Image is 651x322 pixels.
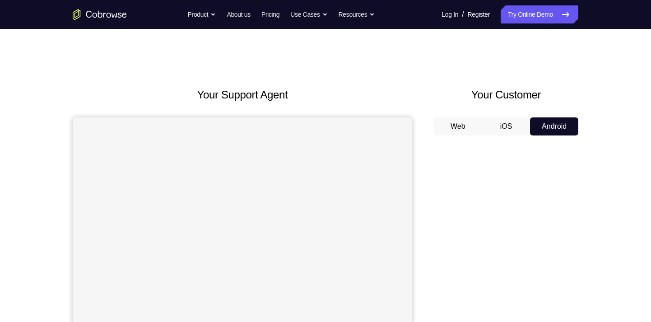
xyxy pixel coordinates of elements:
[434,87,578,103] h2: Your Customer
[434,117,482,135] button: Web
[339,5,375,23] button: Resources
[73,9,127,20] a: Go to the home page
[188,5,216,23] button: Product
[462,9,464,20] span: /
[442,5,458,23] a: Log In
[482,117,530,135] button: iOS
[468,5,490,23] a: Register
[501,5,578,23] a: Try Online Demo
[227,5,250,23] a: About us
[261,5,279,23] a: Pricing
[73,87,412,103] h2: Your Support Agent
[530,117,578,135] button: Android
[290,5,327,23] button: Use Cases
